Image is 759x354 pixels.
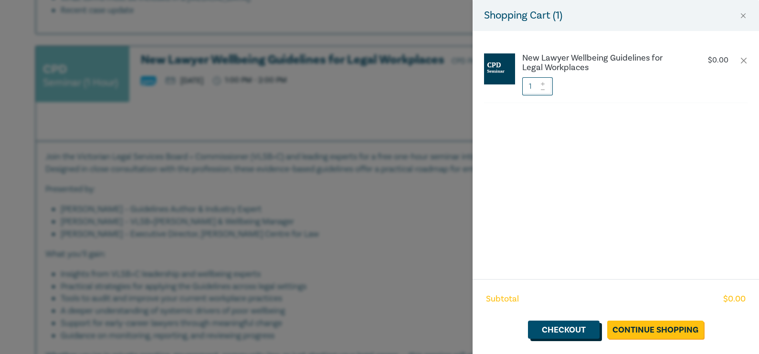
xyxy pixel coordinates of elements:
a: New Lawyer Wellbeing Guidelines for Legal Workplaces [522,53,681,73]
a: Continue Shopping [607,321,704,339]
button: Close [739,11,748,20]
p: $ 0.00 [708,56,728,65]
img: CPD%20Seminar.jpg [484,53,515,84]
h5: Shopping Cart ( 1 ) [484,8,562,23]
input: 1 [522,77,553,95]
a: Checkout [528,321,600,339]
span: Subtotal [486,293,519,305]
span: $ 0.00 [723,293,746,305]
